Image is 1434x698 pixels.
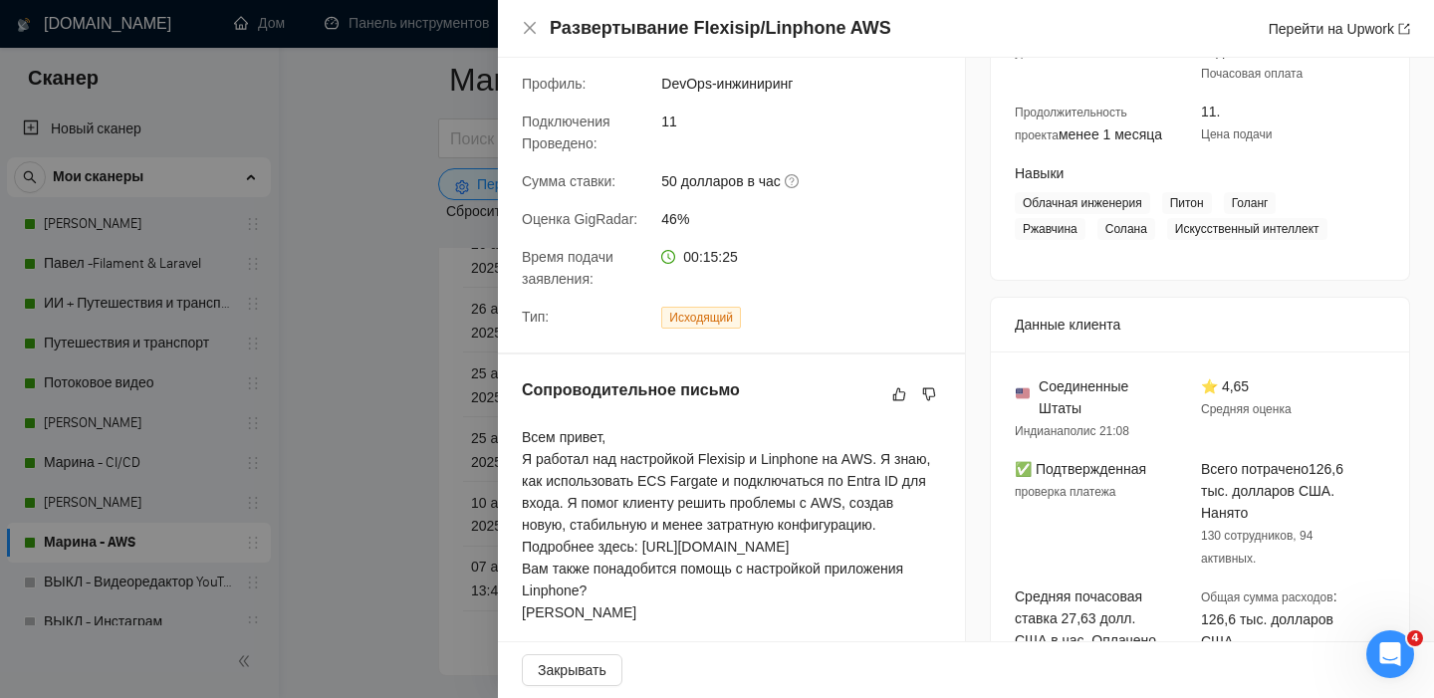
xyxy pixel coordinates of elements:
font: Подключения Проведено: [522,114,610,151]
font: Солана [1105,222,1147,236]
font: Средняя почасовая ставка 27,63 долл. США в час. Оплачено [1015,588,1156,648]
font: Я работал над настройкой Flexisip и Linphone на AWS. Я знаю, как использовать ECS Fargate и подкл... [522,451,930,555]
span: вопрос-круг [785,173,801,189]
img: 🇺🇸 [1016,386,1030,400]
font: 00:15:25 [683,249,738,265]
font: Всем привет, [522,429,605,445]
span: закрывать [522,20,538,36]
font: 130 сотрудников, 94 активных. [1201,529,1313,566]
font: Почасовая оплата [1201,67,1303,81]
font: Средняя оценка [1201,402,1292,416]
span: нравиться [892,386,906,402]
font: Навыки [1015,165,1064,181]
font: Оценка GigRadar: [522,211,637,227]
font: Питон [1170,196,1204,210]
font: 50 долларов в час [661,173,781,189]
span: часовой круг [661,250,675,264]
font: 126,6 тыс. долларов США. Нанято [1201,461,1343,521]
font: менее 1 месяца [1059,126,1162,142]
font: Развертывание Flexisip/Linphone AWS [550,18,891,38]
font: Исходящий [669,311,733,325]
span: экспорт [1398,23,1410,35]
iframe: Интерком-чат в режиме реального времени [1366,630,1414,678]
font: Закрывать [538,662,606,678]
button: Закрывать [522,20,538,37]
font: Цена подачи [1201,127,1272,141]
font: Перейти на Upwork [1269,21,1394,37]
font: ✅ Подтвержденная [1015,461,1146,477]
font: Сопроводительное письмо [522,381,740,398]
font: Облачная инженерия [1023,196,1142,210]
font: 11. [1201,104,1220,119]
font: DevOps-инжиниринг [661,76,793,92]
font: Сумма ставки: [522,173,615,189]
font: 46% [661,211,689,227]
font: 4 [1411,631,1419,644]
font: Всего потрачено [1201,461,1309,477]
span: не нравится [922,386,936,402]
button: Закрывать [522,654,622,686]
font: проверка платежа [1015,485,1115,499]
font: Вам также понадобится помощь с настройкой приложения Linphone? [522,561,903,598]
button: нравиться [887,382,911,406]
font: Голанг [1232,196,1269,210]
font: Данные клиента [1015,317,1120,333]
font: Соединенные Штаты [1039,378,1128,416]
font: Искусственный интеллект [1175,222,1319,236]
font: Общая сумма расходов [1201,590,1333,604]
button: не нравится [917,382,941,406]
font: [PERSON_NAME] [522,604,636,620]
font: 11 [661,114,677,129]
font: Ржавчина [1023,222,1077,236]
font: Тип: [522,309,549,325]
font: Продолжительность проекта [1015,106,1127,142]
a: Перейти на Upworkэкспорт [1269,21,1410,37]
font: Профиль: [522,76,586,92]
font: ⭐ 4,65 [1201,378,1249,394]
font: Индианаполис 21:08 [1015,424,1129,438]
font: : 126,6 тыс. долларов США [1201,588,1337,649]
font: Время подачи заявления: [522,249,613,287]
